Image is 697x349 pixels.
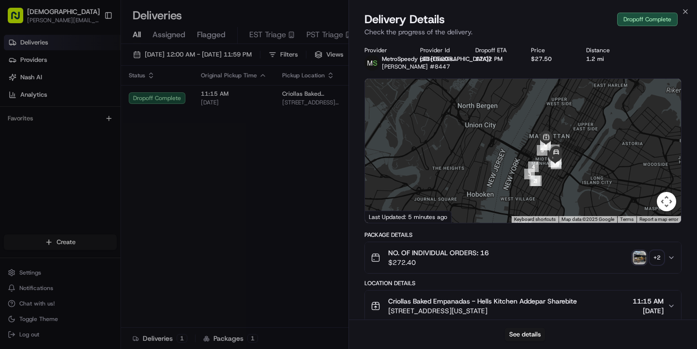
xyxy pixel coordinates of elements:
div: Location Details [364,279,682,287]
div: Price [531,46,571,54]
div: 1.2 mi [586,55,626,63]
button: Map camera controls [657,192,676,211]
div: Package Details [364,231,682,239]
div: Last Updated: 5 minutes ago [365,211,452,223]
span: Criollas Baked Empanadas - Hells Kitchen Addepar Sharebite [388,296,577,306]
div: Distance [586,46,626,54]
a: 📗Knowledge Base [6,186,78,204]
div: 📗 [10,191,17,199]
span: [STREET_ADDRESS][US_STATE] [388,306,577,316]
button: NO. OF INDIVIDUAL ORDERS: 16$272.40photo_proof_of_pickup image+2 [365,242,681,273]
div: Provider [364,46,405,54]
p: Check the progress of the delivery. [364,27,682,37]
button: See details [505,328,545,341]
div: + 2 [650,251,664,264]
div: Past conversations [10,126,62,133]
a: Open this area in Google Maps (opens a new window) [367,210,399,223]
span: [DATE] [633,306,664,316]
div: 3 [524,169,535,179]
input: Clear [25,62,160,73]
span: Delivery Details [364,12,445,27]
img: Kat Rubio [10,141,25,156]
span: [PERSON_NAME] #8447 [382,63,450,71]
span: Knowledge Base [19,190,74,200]
span: Map data ©2025 Google [561,217,614,222]
img: Google [367,210,399,223]
span: MetroSpeedy (SB [GEOGRAPHIC_DATA]) [382,55,491,63]
img: 1736555255976-a54dd68f-1ca7-489b-9aae-adbdc363a1c4 [19,150,27,158]
a: Terms [620,217,634,222]
div: Start new chat [33,92,159,102]
div: 5 [537,145,547,156]
button: See all [150,124,176,135]
button: Keyboard shortcuts [514,216,556,223]
img: photo_proof_of_pickup image [633,251,646,264]
div: Dropoff ETA [475,46,515,54]
p: Welcome 👋 [10,39,176,54]
span: [DATE] [86,150,106,158]
div: Provider Id [420,46,460,54]
span: 11:15 AM [633,296,664,306]
a: Report a map error [639,217,678,222]
div: We're available if you need us! [33,102,122,110]
button: Start new chat [165,95,176,107]
div: 4 [528,161,539,172]
button: Criollas Baked Empanadas - Hells Kitchen Addepar Sharebite[STREET_ADDRESS][US_STATE]11:15 AM[DATE] [365,291,681,321]
a: Powered byPylon [68,213,117,221]
img: Nash [10,10,29,29]
a: 💻API Documentation [78,186,159,204]
div: 12:02 PM [475,55,515,63]
div: 1 [531,175,542,186]
img: 1736555255976-a54dd68f-1ca7-489b-9aae-adbdc363a1c4 [10,92,27,110]
div: 7 [540,140,551,150]
div: 💻 [82,191,90,199]
div: $27.50 [531,55,571,63]
span: [PERSON_NAME] [30,150,78,158]
span: Pylon [96,214,117,221]
div: 2 [530,175,540,186]
button: pE3rE5udXsOBMUs*2xYGF4jz 9lzmG54ockmb8SzbGALA0d70 [420,55,460,63]
button: photo_proof_of_pickup image+2 [633,251,664,264]
span: NO. OF INDIVIDUAL ORDERS: 16 [388,248,489,258]
span: API Documentation [91,190,155,200]
span: $272.40 [388,258,489,267]
img: metro_speed_logo.png [364,55,380,71]
span: • [80,150,84,158]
